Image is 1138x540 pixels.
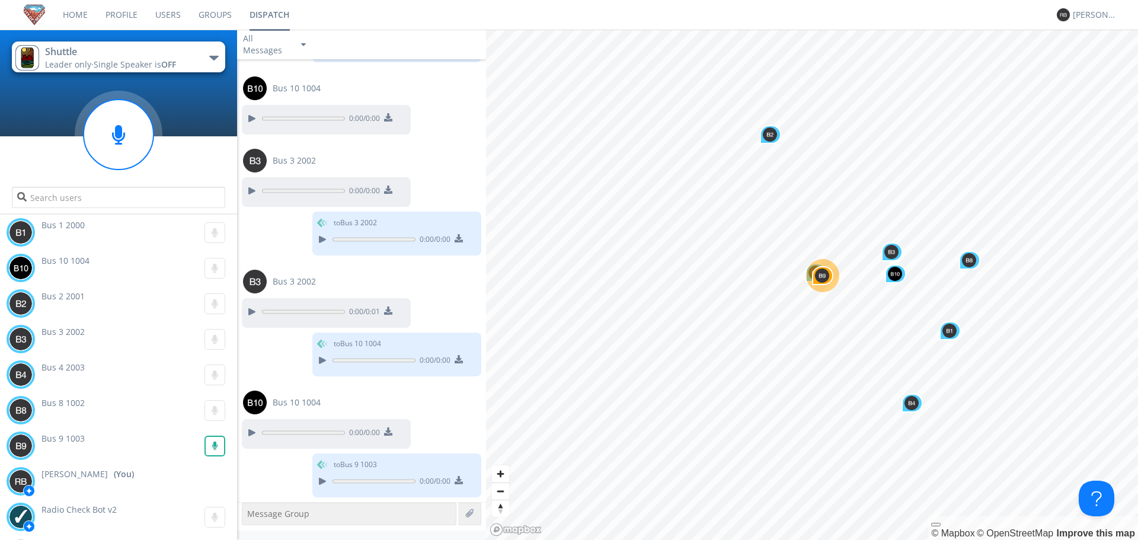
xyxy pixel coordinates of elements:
span: Bus 8 1002 [41,397,85,408]
img: 373638.png [962,253,976,267]
img: 373638.png [9,327,33,351]
img: bc2ca8f184ee4098ac6cf5ab42f2686e [15,45,39,71]
img: download media button [455,234,463,242]
img: ad2983a96b1d48e4a2e6ce754b295c54 [24,4,45,25]
a: Map feedback [1057,528,1135,538]
canvas: Map [486,30,1138,540]
span: 0:00 / 0:00 [345,113,380,126]
img: 373638.png [904,396,919,410]
span: to Bus 9 1003 [334,459,377,470]
img: download media button [384,306,392,315]
input: Search users [12,187,225,208]
div: Map marker [812,266,833,285]
img: caret-down-sm.svg [301,43,306,46]
span: 0:00 / 0:00 [415,355,450,368]
img: 373638.png [9,469,33,493]
img: 373638.png [884,245,899,259]
a: Mapbox logo [490,523,542,536]
a: OpenStreetMap [977,528,1053,538]
span: Bus 3 2002 [273,276,316,287]
div: Leader only · [45,59,178,71]
img: download media button [384,186,392,194]
img: 1cd6a7dda04b4d72aafceae75b2e0639 [888,267,902,281]
span: Bus 3 2002 [41,326,85,337]
span: 0:00 / 0:00 [415,476,450,489]
span: Zoom out [492,483,509,500]
img: 373638.png [815,269,829,283]
span: Bus 4 2003 [41,362,85,373]
img: db81f118e68845f1855415a8c303d5e5 [9,505,33,529]
div: Shuttle [45,45,178,59]
img: download media button [455,355,463,363]
img: 373638.png [942,324,957,338]
img: 373638.png [808,266,823,280]
img: 1cd6a7dda04b4d72aafceae75b2e0639 [243,391,267,414]
img: 373638.png [243,270,267,293]
img: 373638.png [9,363,33,386]
span: [PERSON_NAME] [41,468,108,480]
div: Map marker [760,125,781,144]
span: Bus 9 1003 [41,433,85,444]
iframe: Toggle Customer Support [1079,481,1114,516]
span: Single Speaker is [94,59,176,70]
img: 373638.png [9,292,33,315]
span: 0:00 / 0:00 [415,234,450,247]
span: Bus 2 2001 [41,290,85,302]
div: Map marker [881,242,903,261]
span: 0:00 / 0:00 [345,186,380,199]
div: Map marker [805,263,827,282]
img: download media button [384,113,392,122]
div: All Messages [243,33,290,56]
img: 1cd6a7dda04b4d72aafceae75b2e0639 [9,256,33,280]
span: Bus 1 2000 [41,219,85,231]
img: 373638.png [9,398,33,422]
div: Map marker [902,394,923,413]
button: Toggle attribution [931,523,941,526]
button: ShuttleLeader only·Single Speaker isOFF [12,41,225,72]
div: [PERSON_NAME] [1073,9,1117,21]
button: Reset bearing to north [492,500,509,517]
div: (You) [114,468,134,480]
span: Radio Check Bot v2 [41,504,117,515]
button: Zoom out [492,483,509,500]
div: Map marker [959,251,980,270]
img: 373638.png [243,149,267,172]
img: 373638.png [1057,8,1070,21]
img: download media button [455,476,463,484]
span: to Bus 3 2002 [334,218,377,228]
img: 373638.png [763,127,777,142]
img: download media button [384,427,392,436]
span: 0:00 / 0:01 [345,306,380,319]
img: 373638.png [9,221,33,244]
span: Bus 10 1004 [41,255,89,266]
div: Map marker [939,321,961,340]
img: 373638.png [9,434,33,458]
button: Zoom in [492,465,509,483]
span: OFF [161,59,176,70]
a: Mapbox [931,528,974,538]
div: Map marker [885,264,906,283]
span: Bus 10 1004 [273,82,321,94]
span: Bus 10 1004 [273,397,321,408]
img: 1cd6a7dda04b4d72aafceae75b2e0639 [243,76,267,100]
span: 0:00 / 0:00 [345,427,380,440]
span: Bus 3 2002 [273,155,316,167]
span: to Bus 10 1004 [334,338,381,349]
